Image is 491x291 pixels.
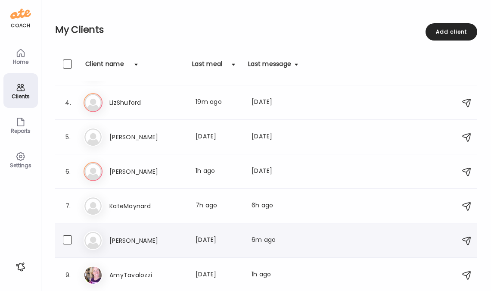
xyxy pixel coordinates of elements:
[10,7,31,21] img: ate
[63,270,73,280] div: 9.
[55,23,477,36] h2: My Clients
[5,163,36,168] div: Settings
[109,270,185,280] h3: AmyTavalozzi
[5,94,36,99] div: Clients
[252,166,298,177] div: [DATE]
[196,201,241,211] div: 7h ago
[85,59,124,73] div: Client name
[109,97,185,108] h3: LizShuford
[63,132,73,142] div: 5.
[11,22,30,29] div: coach
[196,270,241,280] div: [DATE]
[63,201,73,211] div: 7.
[252,132,298,142] div: [DATE]
[196,166,241,177] div: 1h ago
[248,59,291,73] div: Last message
[109,201,185,211] h3: KateMaynard
[196,132,241,142] div: [DATE]
[5,128,36,134] div: Reports
[196,97,241,108] div: 19m ago
[192,59,222,73] div: Last meal
[63,166,73,177] div: 6.
[109,235,185,246] h3: [PERSON_NAME]
[252,235,298,246] div: 6m ago
[426,23,477,41] div: Add client
[252,97,298,108] div: [DATE]
[109,166,185,177] h3: [PERSON_NAME]
[196,235,241,246] div: [DATE]
[63,97,73,108] div: 4.
[252,201,298,211] div: 6h ago
[5,59,36,65] div: Home
[252,270,298,280] div: 1h ago
[109,132,185,142] h3: [PERSON_NAME]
